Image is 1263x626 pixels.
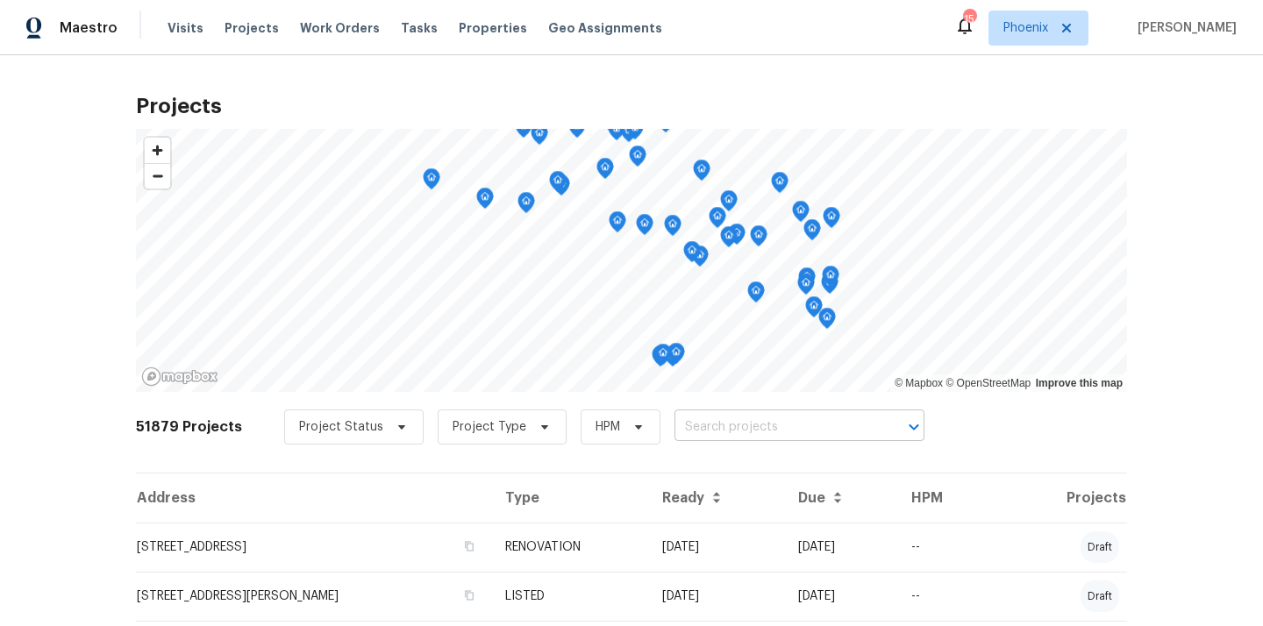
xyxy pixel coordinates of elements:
h2: 51879 Projects [136,418,242,436]
span: Maestro [60,19,118,37]
button: Zoom out [145,163,170,189]
span: Project Status [299,418,383,436]
td: [DATE] [648,523,784,572]
span: Work Orders [300,19,380,37]
canvas: Map [136,129,1127,392]
div: Map marker [720,190,738,217]
th: HPM [897,473,988,523]
div: Map marker [568,117,586,144]
div: Map marker [747,281,765,309]
td: LISTED [491,572,648,621]
span: Zoom out [145,164,170,189]
div: Map marker [626,118,644,146]
div: Map marker [609,211,626,238]
div: Map marker [664,215,681,242]
td: [STREET_ADDRESS][PERSON_NAME] [136,572,491,621]
div: Map marker [683,241,701,268]
div: Map marker [803,219,821,246]
a: Mapbox [895,377,943,389]
div: Map marker [818,308,836,335]
div: Map marker [750,225,767,253]
span: [PERSON_NAME] [1131,19,1237,37]
div: Map marker [693,160,710,187]
span: Projects [225,19,279,37]
td: -- [897,523,988,572]
th: Type [491,473,648,523]
span: Geo Assignments [548,19,662,37]
div: Map marker [709,207,726,234]
div: Map marker [720,226,738,253]
span: Phoenix [1003,19,1048,37]
input: Search projects [674,414,875,441]
div: Map marker [667,343,685,370]
th: Due [784,473,897,523]
div: Map marker [805,296,823,324]
td: -- [897,572,988,621]
div: Map marker [728,224,746,251]
div: Map marker [476,188,494,215]
button: Open [902,415,926,439]
div: 15 [963,11,975,28]
div: Map marker [822,266,839,293]
th: Ready [648,473,784,523]
div: Map marker [596,158,614,185]
div: Map marker [821,273,838,300]
span: HPM [596,418,620,436]
th: Projects [988,473,1127,523]
button: Copy Address [461,538,477,554]
div: draft [1081,531,1119,563]
div: Map marker [771,172,788,199]
button: Copy Address [461,587,477,603]
div: Map marker [797,274,815,301]
button: Zoom in [145,138,170,163]
h2: Projects [136,97,1127,115]
div: Map marker [549,171,567,198]
a: Improve this map [1036,377,1123,389]
span: Project Type [453,418,526,436]
td: [DATE] [784,572,897,621]
div: Map marker [652,345,669,373]
td: [STREET_ADDRESS] [136,523,491,572]
div: Map marker [636,214,653,241]
div: Map marker [798,267,816,295]
div: Map marker [423,168,440,196]
span: Properties [459,19,527,37]
div: Map marker [823,207,840,234]
div: Map marker [531,124,548,151]
td: [DATE] [784,523,897,572]
td: RENOVATION [491,523,648,572]
div: draft [1081,580,1119,612]
td: [DATE] [648,572,784,621]
div: Map marker [654,344,672,371]
a: OpenStreetMap [945,377,1031,389]
div: Map marker [792,201,810,228]
a: Mapbox homepage [141,366,218,387]
div: Map marker [620,121,638,148]
span: Visits [168,19,203,37]
div: Map marker [515,117,532,144]
div: Map marker [629,146,646,173]
div: Map marker [517,192,535,219]
th: Address [136,473,491,523]
span: Tasks [401,22,438,34]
